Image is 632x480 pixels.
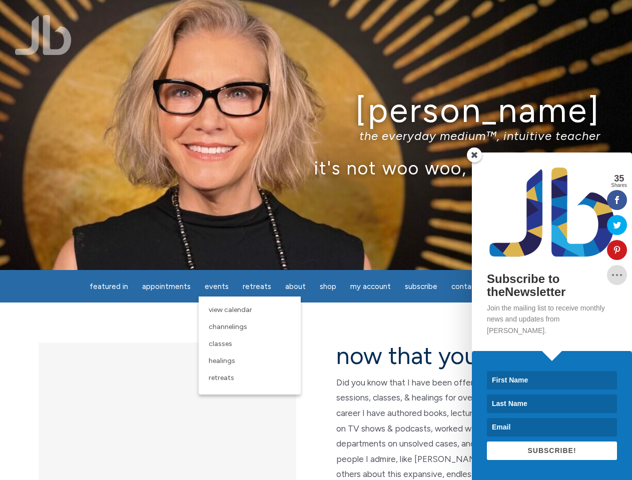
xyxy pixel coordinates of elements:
a: Classes [204,335,296,352]
span: My Account [350,282,391,291]
span: SUBSCRIBE! [527,446,576,454]
h2: Subscribe to theNewsletter [487,272,617,299]
a: Retreats [204,369,296,386]
button: SUBSCRIBE! [487,441,617,460]
span: View Calendar [209,305,252,314]
span: Shop [320,282,336,291]
a: About [279,277,312,296]
span: About [285,282,306,291]
a: Subscribe [399,277,443,296]
h1: [PERSON_NAME] [32,91,600,129]
a: Shop [314,277,342,296]
span: Events [205,282,229,291]
span: Retreats [209,373,234,382]
span: Subscribe [405,282,437,291]
h2: now that you are here… [336,342,594,369]
p: Join the mailing list to receive monthly news and updates from [PERSON_NAME]. [487,302,617,336]
a: Healings [204,352,296,369]
a: Channelings [204,318,296,335]
span: Healings [209,356,235,365]
a: featured in [84,277,134,296]
span: Shares [611,183,627,188]
a: View Calendar [204,301,296,318]
span: Appointments [142,282,191,291]
input: Last Name [487,394,617,413]
span: Channelings [209,322,247,331]
span: Classes [209,339,232,348]
a: Appointments [136,277,197,296]
p: the everyday medium™, intuitive teacher [32,128,600,143]
span: featured in [90,282,128,291]
input: Email [487,418,617,436]
p: it's not woo woo, it's true true™ [32,157,600,178]
a: Events [199,277,235,296]
span: Retreats [243,282,271,291]
span: 35 [611,174,627,183]
a: My Account [344,277,397,296]
input: First Name [487,371,617,389]
a: Retreats [237,277,277,296]
img: Jamie Butler. The Everyday Medium [15,15,72,55]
